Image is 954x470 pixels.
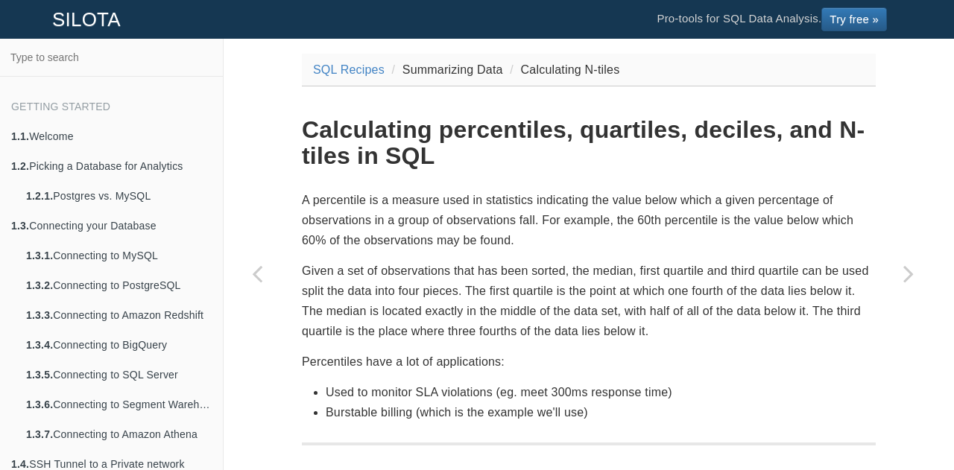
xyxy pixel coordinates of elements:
[15,360,223,390] a: 1.3.5.Connecting to SQL Server
[26,190,53,202] b: 1.2.1.
[4,43,218,72] input: Type to search
[26,250,53,261] b: 1.3.1.
[224,76,291,470] a: Previous page: Analyze Mailchimp Data by Segmenting and Lead scoring your email list
[26,339,53,351] b: 1.3.4.
[506,60,619,80] li: Calculating N-tiles
[302,352,876,372] p: Percentiles have a lot of applications:
[26,309,53,321] b: 1.3.3.
[821,7,887,31] a: Try free »
[26,398,53,410] b: 1.3.6.
[15,419,223,449] a: 1.3.7.Connecting to Amazon Athena
[15,241,223,270] a: 1.3.1.Connecting to MySQL
[875,76,942,470] a: Next page: Calculating Top N items and Aggregating (sum) the remainder into
[26,428,53,440] b: 1.3.7.
[313,63,385,76] a: SQL Recipes
[302,261,876,342] p: Given a set of observations that has been sorted, the median, first quartile and third quartile c...
[15,390,223,419] a: 1.3.6.Connecting to Segment Warehouse
[26,369,53,381] b: 1.3.5.
[326,382,876,402] li: Used to monitor SLA violations (eg. meet 300ms response time)
[11,458,29,470] b: 1.4.
[15,300,223,330] a: 1.3.3.Connecting to Amazon Redshift
[41,1,132,38] a: SILOTA
[388,60,503,80] li: Summarizing Data
[302,117,876,169] h1: Calculating percentiles, quartiles, deciles, and N-tiles in SQL
[26,279,53,291] b: 1.3.2.
[326,402,876,422] li: Burstable billing (which is the example we'll use)
[11,220,29,232] b: 1.3.
[15,270,223,300] a: 1.3.2.Connecting to PostgreSQL
[11,130,29,142] b: 1.1.
[642,1,902,38] li: Pro-tools for SQL Data Analysis.
[15,330,223,360] a: 1.3.4.Connecting to BigQuery
[11,160,29,172] b: 1.2.
[15,181,223,211] a: 1.2.1.Postgres vs. MySQL
[302,190,876,251] p: A percentile is a measure used in statistics indicating the value below which a given percentage ...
